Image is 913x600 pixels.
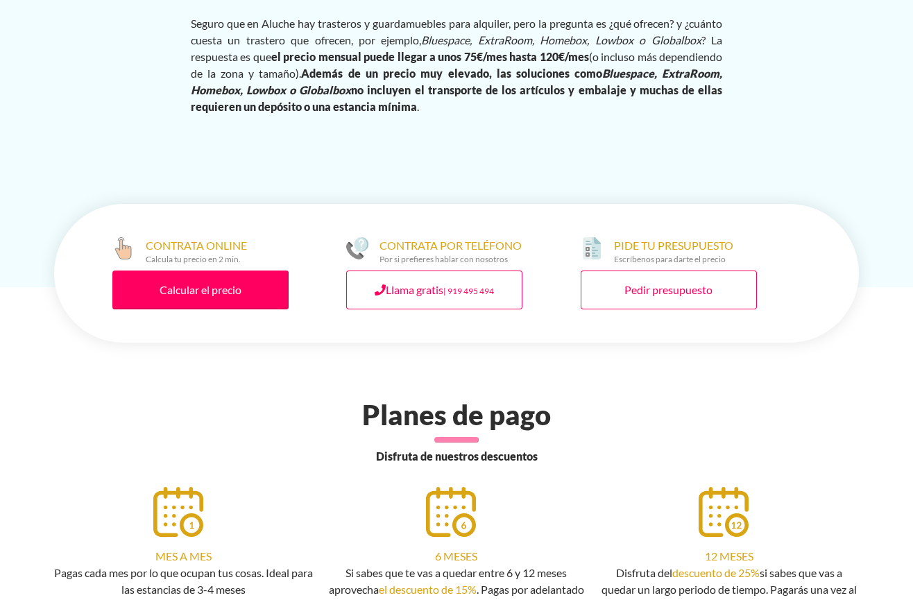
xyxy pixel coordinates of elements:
strong: Además de un precio muy elevado, las soluciones como no incluyen el transporte de los artículos y... [191,67,723,113]
div: CONTRATA POR TELÉFONO [379,237,522,265]
iframe: Chat Widget [663,422,913,600]
a: Pedir presupuesto [581,271,757,309]
div: Calcula tu precio en 2 min. [146,254,247,265]
a: Llama gratis| 919 495 494 [346,271,522,309]
span: Disfruta de nuestros descuentos [376,448,538,465]
a: Calcular el precio [112,271,289,309]
div: PIDE TU PRESUPUESTO [614,237,733,265]
div: 6 MESES [327,548,586,565]
em: Bluespace, ExtraRoom, Homebox, Lowbox o Globalbox [421,33,701,46]
b: el precio mensual puede llegar a unos 75€/mes hasta 120€/mes [271,50,589,63]
small: | 919 495 494 [443,286,494,296]
div: Pagas cada mes por lo que ocupan tus cosas. Ideal para las estancias de 3-4 meses [54,565,313,598]
div: Por si prefieres hablar con nosotros [379,254,522,265]
h2: Planes de pago [46,398,867,431]
div: Escríbenos para darte el precio [614,254,733,265]
div: MES A MES [54,548,313,565]
div: Widget de chat [663,422,913,600]
div: CONTRATA ONLINE [146,237,247,265]
div: 12 MESES [600,548,859,565]
em: el descuento de 15% [379,583,477,596]
p: Seguro que en Aluche hay trasteros y guardamuebles para alquiler, pero la pregunta es ¿qué ofrece... [191,15,723,115]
